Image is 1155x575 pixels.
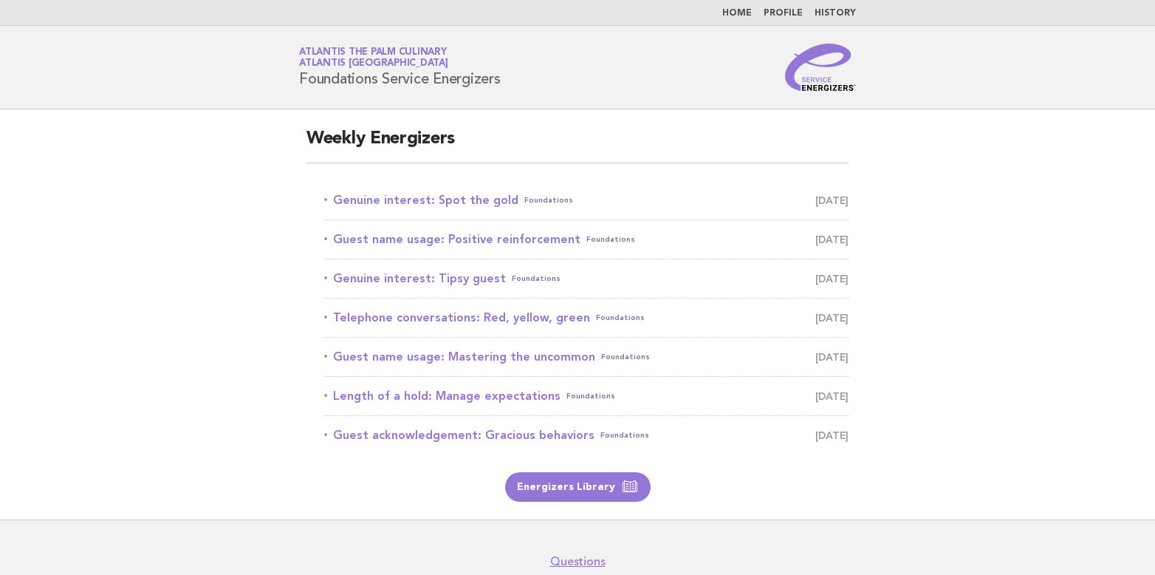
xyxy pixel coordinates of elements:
a: Guest name usage: Positive reinforcementFoundations [DATE] [324,229,849,250]
span: [DATE] [815,347,849,367]
span: [DATE] [815,190,849,211]
span: [DATE] [815,268,849,289]
a: Length of a hold: Manage expectationsFoundations [DATE] [324,386,849,406]
span: Foundations [512,268,561,289]
a: Guest acknowledgement: Gracious behaviorsFoundations [DATE] [324,425,849,446]
span: Foundations [596,307,645,328]
a: Guest name usage: Mastering the uncommonFoundations [DATE] [324,347,849,367]
span: [DATE] [815,386,849,406]
span: [DATE] [815,425,849,446]
a: Genuine interest: Spot the goldFoundations [DATE] [324,190,849,211]
a: Genuine interest: Tipsy guestFoundations [DATE] [324,268,849,289]
a: Telephone conversations: Red, yellow, greenFoundations [DATE] [324,307,849,328]
span: [DATE] [815,307,849,328]
span: Foundations [524,190,573,211]
h2: Weekly Energizers [306,127,849,163]
span: Foundations [586,229,635,250]
span: [DATE] [815,229,849,250]
a: Profile [764,9,803,18]
a: Questions [550,554,606,569]
a: History [815,9,856,18]
a: Home [722,9,752,18]
img: Service Energizers [785,44,856,91]
span: Atlantis [GEOGRAPHIC_DATA] [299,59,448,69]
span: Foundations [601,347,650,367]
span: Foundations [600,425,649,446]
h1: Foundations Service Energizers [299,48,501,86]
a: Energizers Library [505,472,651,502]
a: Atlantis The Palm CulinaryAtlantis [GEOGRAPHIC_DATA] [299,47,448,68]
span: Foundations [566,386,615,406]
